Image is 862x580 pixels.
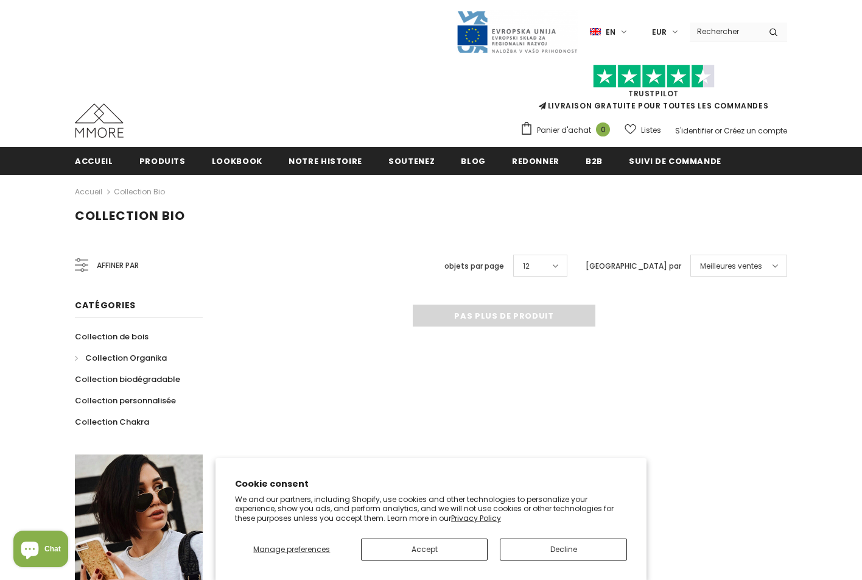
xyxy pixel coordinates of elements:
a: Privacy Policy [451,513,501,523]
span: Collection biodégradable [75,373,180,385]
a: Redonner [512,147,559,174]
a: Collection Bio [114,186,165,197]
a: Listes [625,119,661,141]
span: Panier d'achat [537,124,591,136]
a: Collection Organika [75,347,167,369]
a: Collection personnalisée [75,390,176,411]
a: soutenez [388,147,435,174]
span: Blog [461,155,486,167]
span: Catégories [75,299,136,311]
span: Collection Bio [75,207,185,224]
span: or [715,126,722,136]
p: We and our partners, including Shopify, use cookies and other technologies to personalize your ex... [235,495,627,523]
a: Produits [139,147,186,174]
button: Accept [361,539,488,561]
span: Redonner [512,155,559,167]
a: Collection biodégradable [75,369,180,390]
label: objets par page [444,260,504,272]
a: Collection de bois [75,326,149,347]
h2: Cookie consent [235,478,627,490]
span: Produits [139,155,186,167]
img: i-lang-1.png [590,27,601,37]
span: 0 [596,122,610,136]
span: Collection Organika [85,352,167,364]
span: Manage preferences [253,544,330,554]
a: Panier d'achat 0 [520,121,616,140]
a: Javni Razpis [456,26,578,37]
img: Cas MMORE [75,104,124,138]
span: Collection de bois [75,331,149,342]
a: S'identifier [675,126,713,136]
span: Collection personnalisée [75,395,176,406]
span: Suivi de commande [629,155,721,167]
span: Affiner par [97,259,139,272]
span: Meilleures ventes [700,260,762,272]
a: Collection Chakra [75,411,149,433]
span: EUR [652,26,667,38]
span: B2B [586,155,603,167]
a: TrustPilot [628,88,679,99]
label: [GEOGRAPHIC_DATA] par [586,260,681,272]
a: Notre histoire [289,147,362,174]
span: LIVRAISON GRATUITE POUR TOUTES LES COMMANDES [520,70,787,111]
a: Suivi de commande [629,147,721,174]
span: Listes [641,124,661,136]
span: Lookbook [212,155,262,167]
input: Search Site [690,23,760,40]
a: Accueil [75,185,102,199]
img: Faites confiance aux étoiles pilotes [593,65,715,88]
span: en [606,26,615,38]
span: Accueil [75,155,113,167]
span: Notre histoire [289,155,362,167]
a: B2B [586,147,603,174]
a: Accueil [75,147,113,174]
a: Lookbook [212,147,262,174]
span: 12 [523,260,530,272]
button: Manage preferences [235,539,349,561]
inbox-online-store-chat: Shopify online store chat [10,531,72,570]
button: Decline [500,539,627,561]
a: Blog [461,147,486,174]
span: soutenez [388,155,435,167]
a: Créez un compte [724,126,787,136]
span: Collection Chakra [75,416,149,428]
img: Javni Razpis [456,10,578,54]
